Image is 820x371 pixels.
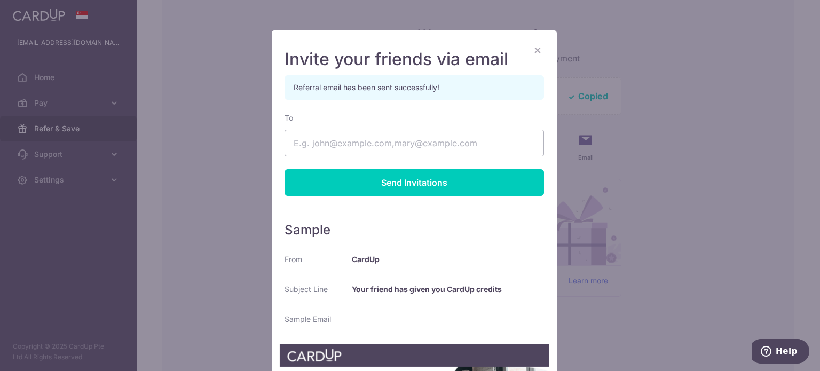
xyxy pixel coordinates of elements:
[285,284,328,295] label: Subject Line
[285,314,331,325] label: Sample Email
[285,75,544,100] div: Referral email has been sent successfully!
[285,254,302,265] label: From
[531,43,544,56] button: ×
[24,7,46,17] span: Help
[285,222,544,238] h5: Sample
[752,339,809,366] iframe: Opens a widget where you can find more information
[285,113,293,123] label: To
[352,255,380,264] b: CardUp
[352,285,502,294] b: Your friend has given you CardUp credits
[285,169,544,196] div: Send Invitations
[285,130,544,156] input: E.g. john@example.com,mary@example.com
[285,49,544,70] h4: Invite your friends via email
